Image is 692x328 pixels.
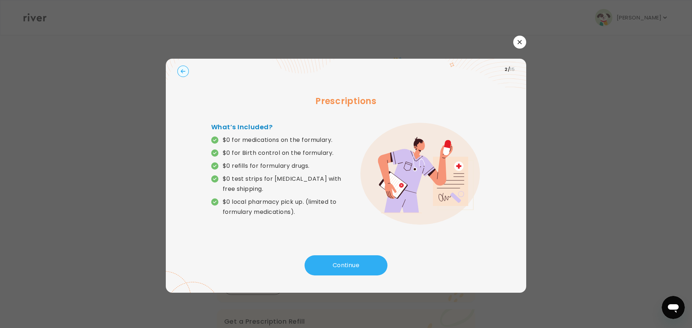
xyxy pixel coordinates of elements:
p: $0 for medications on the formulary. [223,135,333,145]
img: error graphic [360,123,481,225]
iframe: Button to launch messaging window, conversation in progress [662,296,685,319]
button: Continue [305,255,387,275]
p: $0 test strips for [MEDICAL_DATA] with free shipping. [223,174,346,194]
p: $0 local pharmacy pick up. (limited to formulary medications). [223,197,346,217]
h4: What’s Included? [211,122,346,132]
p: $0 refills for formulary drugs. [223,161,310,171]
h3: Prescriptions [177,95,515,108]
p: $0 for Birth control on the formulary. [223,148,334,158]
